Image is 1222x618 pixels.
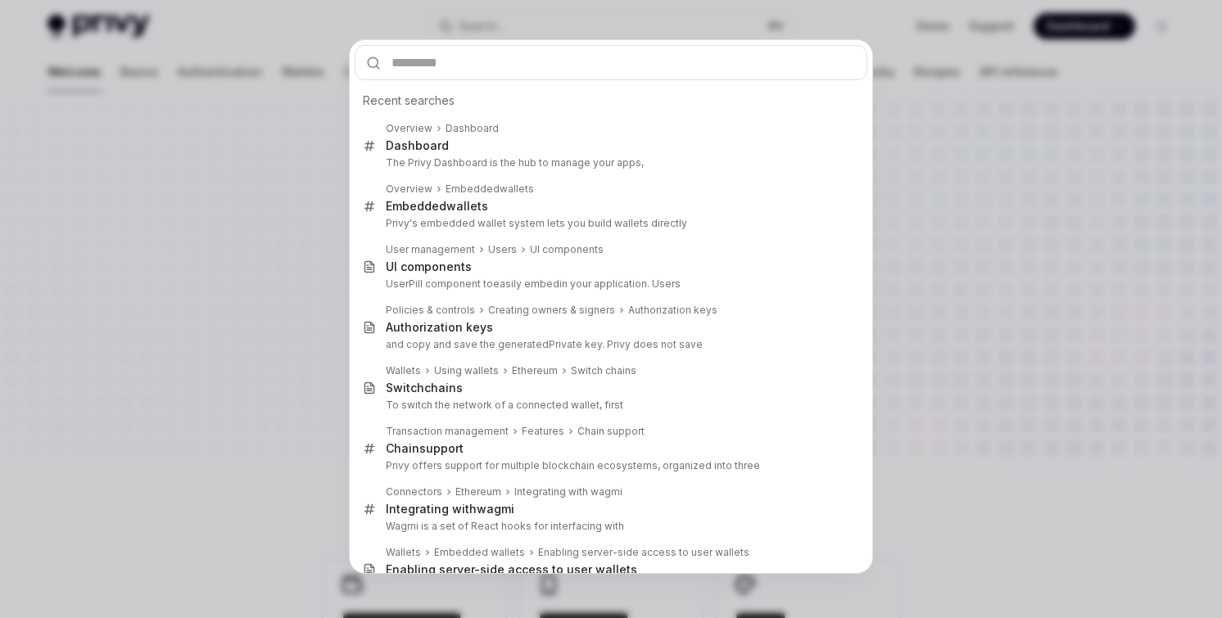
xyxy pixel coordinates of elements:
div: Creating owners & signers [488,304,615,317]
div: User management [386,243,475,256]
div: support [386,441,464,456]
div: Ethereum [455,485,501,498]
div: Switch chains [571,364,636,377]
div: UI components [386,259,472,274]
div: Overview [386,122,432,135]
div: Enabling server-side access to user wallets [538,546,749,559]
div: Overview [386,183,432,196]
p: UserPill component to in your application. Users [386,277,833,291]
div: Integrating with [386,502,514,517]
p: and copy and save the generated . Privy does not save [386,338,833,351]
div: Ethereum [512,364,558,377]
div: UI components [530,243,604,256]
p: Wagmi is a set of React hooks for interfacing with [386,520,833,533]
div: Integrating with wagmi [514,485,622,498]
div: Switch s [386,381,463,395]
div: Features [522,425,564,438]
b: Dashboard [446,122,499,134]
b: Chain [386,441,419,455]
p: The Privy Dashboard is the hub to manage your apps, [386,156,833,169]
div: Policies & controls [386,304,475,317]
b: Embedded [446,183,500,195]
div: Enabling server-side access to user wallets [386,562,637,577]
div: Connectors [386,485,442,498]
b: wagmi [477,502,514,516]
div: Wallets [386,364,421,377]
div: wallets [446,183,534,196]
b: easily embed [493,277,559,290]
div: Wallets [386,546,421,559]
b: Dashboard [386,138,449,152]
div: Using wallets [434,364,499,377]
b: Embedded [386,199,446,213]
div: Authorization keys [628,304,717,317]
div: Authorization keys [386,320,493,335]
p: Privy's embedded wallet system lets you build wallets directly [386,217,833,230]
div: Users [488,243,517,256]
b: chain [424,381,456,395]
div: Transaction management [386,425,509,438]
div: Chain support [577,425,645,438]
p: Privy offers support for multiple blockchain ecosystems, organized into three [386,459,833,472]
span: Recent searches [363,92,455,109]
div: wallets [386,199,488,214]
div: Embedded wallets [434,546,525,559]
b: Private key [549,338,602,350]
p: To switch the network of a connected wallet, first [386,399,833,412]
